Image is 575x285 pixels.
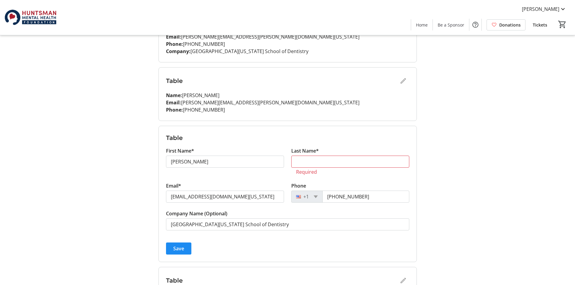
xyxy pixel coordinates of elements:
[166,210,227,217] label: Company Name (Optional)
[499,22,521,28] span: Donations
[487,19,525,30] a: Donations
[166,276,397,285] h3: Table
[517,4,571,14] button: [PERSON_NAME]
[166,106,409,113] p: [PHONE_NUMBER]
[166,33,409,40] p: [PERSON_NAME][EMAIL_ADDRESS][PERSON_NAME][DOMAIN_NAME][US_STATE]
[166,182,181,189] label: Email*
[166,48,409,55] p: [GEOGRAPHIC_DATA][US_STATE] School of Dentistry
[438,22,464,28] span: Be a Sponsor
[166,76,397,85] h3: Table
[469,19,481,31] button: Help
[533,22,547,28] span: Tickets
[166,33,181,40] strong: Email:
[322,191,409,203] input: (201) 555-0123
[4,2,57,33] img: Huntsman Mental Health Foundation's Logo
[528,19,552,30] a: Tickets
[291,147,319,154] label: Last Name*
[291,182,306,189] label: Phone
[296,169,317,175] span: Required
[166,147,194,154] label: First Name*
[166,40,409,48] p: [PHONE_NUMBER]
[166,92,409,99] p: [PERSON_NAME]
[166,106,183,113] strong: Phone:
[166,99,181,106] strong: Email:
[166,242,191,255] button: Save
[433,19,469,30] a: Be a Sponsor
[166,133,409,142] h3: Table
[166,92,182,99] strong: Name:
[416,22,428,28] span: Home
[166,41,183,47] strong: Phone:
[173,245,184,252] span: Save
[166,48,190,55] strong: Company:
[166,99,409,106] p: [PERSON_NAME][EMAIL_ADDRESS][PERSON_NAME][DOMAIN_NAME][US_STATE]
[522,5,559,13] span: [PERSON_NAME]
[411,19,433,30] a: Home
[557,19,568,30] button: Cart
